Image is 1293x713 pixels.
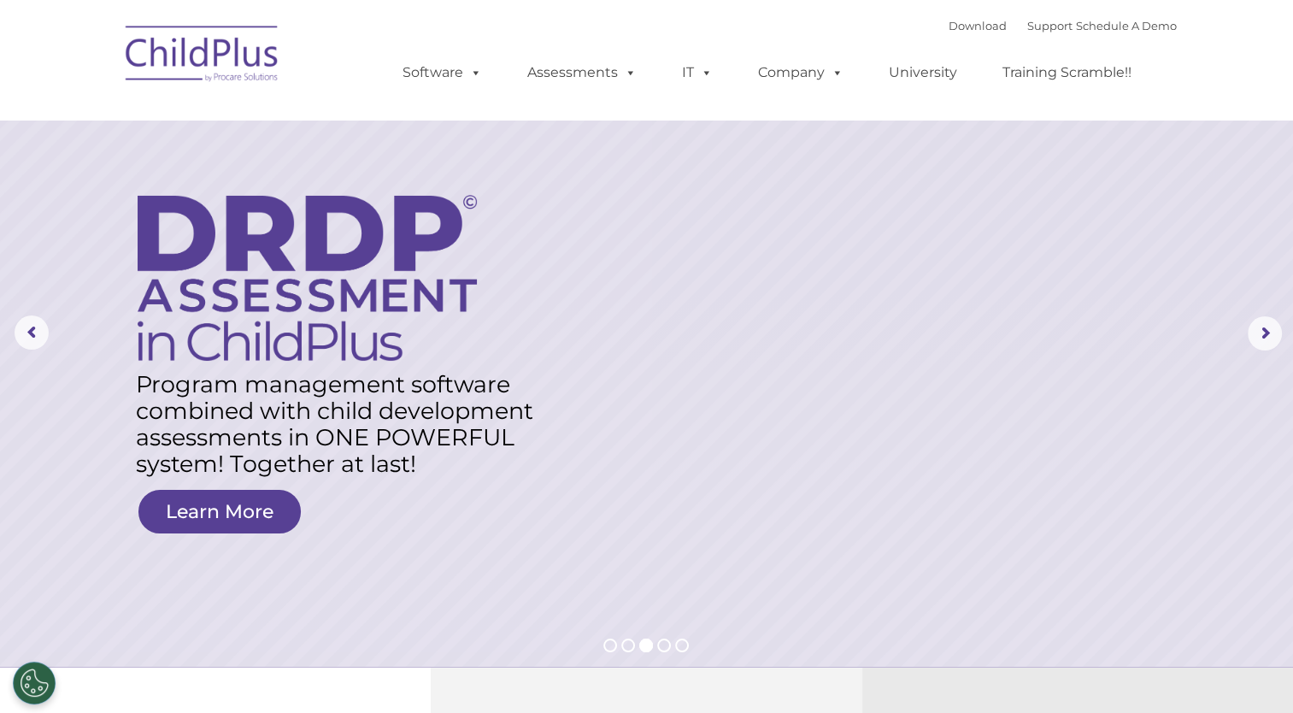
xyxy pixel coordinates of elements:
[138,490,301,533] a: Learn More
[238,113,290,126] span: Last name
[665,56,730,90] a: IT
[741,56,861,90] a: Company
[136,371,550,477] rs-layer: Program management software combined with child development assessments in ONE POWERFUL system! T...
[1027,19,1073,32] a: Support
[385,56,499,90] a: Software
[949,19,1177,32] font: |
[238,183,310,196] span: Phone number
[985,56,1149,90] a: Training Scramble!!
[949,19,1007,32] a: Download
[138,195,477,361] img: DRDP Assessment in ChildPlus
[510,56,654,90] a: Assessments
[872,56,974,90] a: University
[13,662,56,704] button: Cookies Settings
[1076,19,1177,32] a: Schedule A Demo
[117,14,288,99] img: ChildPlus by Procare Solutions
